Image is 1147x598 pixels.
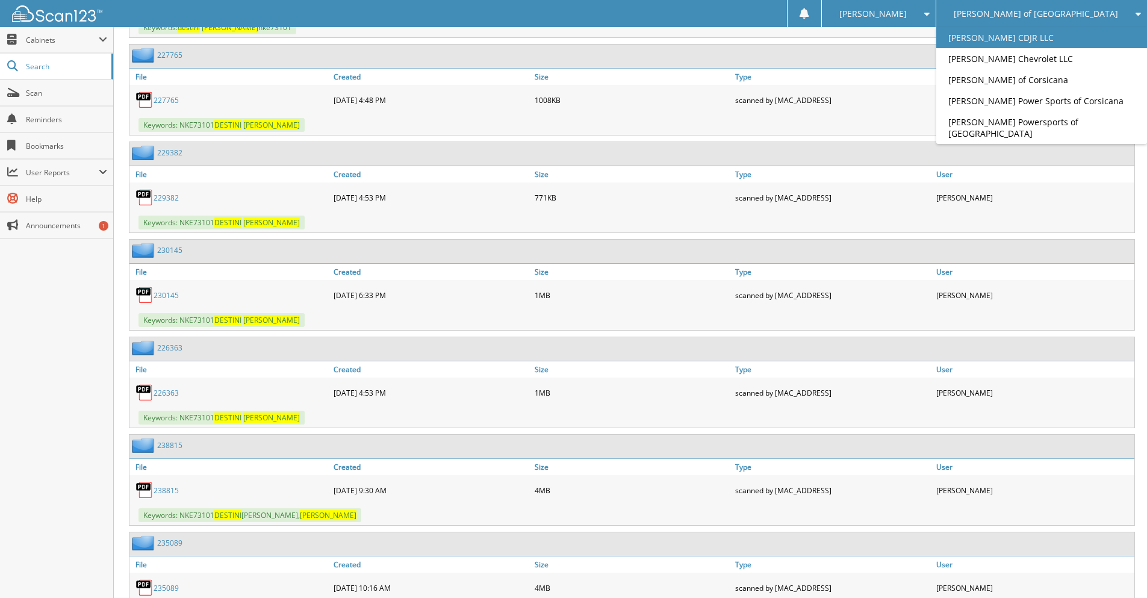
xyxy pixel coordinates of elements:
[732,185,933,210] div: scanned by [MAC_ADDRESS]
[732,264,933,280] a: Type
[933,478,1134,502] div: [PERSON_NAME]
[154,388,179,398] a: 226363
[732,478,933,502] div: scanned by [MAC_ADDRESS]
[732,283,933,307] div: scanned by [MAC_ADDRESS]
[933,361,1134,378] a: User
[129,556,331,573] a: File
[132,535,157,550] img: folder2.png
[839,10,907,17] span: [PERSON_NAME]
[532,88,733,112] div: 1008KB
[331,459,532,475] a: Created
[933,88,1134,112] div: [PERSON_NAME]
[135,286,154,304] img: PDF.png
[532,283,733,307] div: 1MB
[157,538,182,548] a: 235089
[138,411,305,425] span: Keywords: NKE73101
[732,69,933,85] a: Type
[214,510,241,520] span: DESTINI
[732,381,933,405] div: scanned by [MAC_ADDRESS]
[157,343,182,353] a: 226363
[129,264,331,280] a: File
[129,361,331,378] a: File
[732,556,933,573] a: Type
[135,384,154,402] img: PDF.png
[135,91,154,109] img: PDF.png
[26,88,107,98] span: Scan
[936,69,1147,90] a: [PERSON_NAME] of Corsicana
[331,478,532,502] div: [DATE] 9:30 AM
[154,290,179,301] a: 230145
[243,120,300,130] span: [PERSON_NAME]
[12,5,102,22] img: scan123-logo-white.svg
[243,217,300,228] span: [PERSON_NAME]
[532,381,733,405] div: 1MB
[132,438,157,453] img: folder2.png
[132,243,157,258] img: folder2.png
[138,118,305,132] span: Keywords: NKE73101
[138,313,305,327] span: Keywords: NKE73101
[732,88,933,112] div: scanned by [MAC_ADDRESS]
[154,583,179,593] a: 235089
[532,478,733,502] div: 4MB
[532,556,733,573] a: Size
[129,166,331,182] a: File
[135,188,154,207] img: PDF.png
[214,217,241,228] span: DESTINI
[331,264,532,280] a: Created
[331,166,532,182] a: Created
[99,221,108,231] div: 1
[135,481,154,499] img: PDF.png
[135,579,154,597] img: PDF.png
[532,166,733,182] a: Size
[154,95,179,105] a: 227765
[933,381,1134,405] div: [PERSON_NAME]
[157,245,182,255] a: 230145
[532,361,733,378] a: Size
[331,283,532,307] div: [DATE] 6:33 PM
[154,485,179,496] a: 238815
[532,264,733,280] a: Size
[26,35,99,45] span: Cabinets
[129,69,331,85] a: File
[132,145,157,160] img: folder2.png
[138,20,296,34] span: Keywords: nke73101
[933,69,1134,85] a: User
[157,440,182,450] a: 238815
[138,216,305,229] span: Keywords: NKE73101
[331,69,532,85] a: Created
[933,185,1134,210] div: [PERSON_NAME]
[936,90,1147,111] a: [PERSON_NAME] Power Sports of Corsicana
[26,167,99,178] span: User Reports
[933,459,1134,475] a: User
[532,69,733,85] a: Size
[331,185,532,210] div: [DATE] 4:53 PM
[532,185,733,210] div: 771KB
[732,459,933,475] a: Type
[532,459,733,475] a: Size
[954,10,1118,17] span: [PERSON_NAME] of [GEOGRAPHIC_DATA]
[936,27,1147,48] a: [PERSON_NAME] CDJR LLC
[202,22,258,33] span: [PERSON_NAME]
[243,315,300,325] span: [PERSON_NAME]
[26,141,107,151] span: Bookmarks
[129,459,331,475] a: File
[26,61,105,72] span: Search
[331,88,532,112] div: [DATE] 4:48 PM
[300,510,356,520] span: [PERSON_NAME]
[933,166,1134,182] a: User
[933,283,1134,307] div: [PERSON_NAME]
[936,48,1147,69] a: [PERSON_NAME] Chevrolet LLC
[157,148,182,158] a: 229382
[132,48,157,63] img: folder2.png
[243,413,300,423] span: [PERSON_NAME]
[331,381,532,405] div: [DATE] 4:53 PM
[933,556,1134,573] a: User
[26,114,107,125] span: Reminders
[214,413,241,423] span: DESTINI
[732,361,933,378] a: Type
[157,50,182,60] a: 227765
[26,194,107,204] span: Help
[933,264,1134,280] a: User
[214,315,241,325] span: DESTINI
[138,508,361,522] span: Keywords: NKE73101 [PERSON_NAME],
